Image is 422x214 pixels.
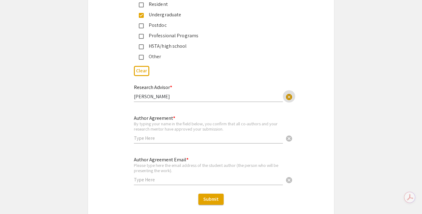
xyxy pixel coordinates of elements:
[285,176,293,184] span: cancel
[5,186,26,209] iframe: Chat
[134,84,172,91] mat-label: Research Advisor
[285,135,293,142] span: cancel
[203,196,219,202] span: Submit
[144,32,273,39] div: Professional Programs
[283,132,295,144] button: Clear
[144,1,273,8] div: Resident
[198,194,224,205] button: Submit
[134,121,283,132] div: By typing your name in the field below, you confirm that all co-authors and your research mentor ...
[285,93,293,101] span: cancel
[283,173,295,186] button: Clear
[134,66,149,76] button: Clear
[134,135,283,141] input: Type Here
[144,22,273,29] div: Postdoc
[144,11,273,18] div: Undergraduate
[134,163,283,173] div: Please type here the email address of the student author (the person who will be presenting the w...
[144,53,273,60] div: Other
[134,176,283,183] input: Type Here
[134,115,175,121] mat-label: Author Agreement
[134,156,188,163] mat-label: Author Agreement Email
[144,42,273,50] div: HSTA/high school
[283,90,295,103] button: Clear
[134,93,283,100] input: Type Here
